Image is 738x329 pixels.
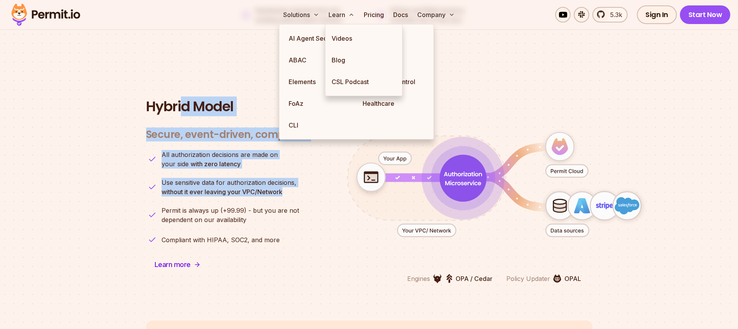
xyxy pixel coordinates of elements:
[637,5,677,24] a: Sign In
[162,235,280,245] p: Compliant with HIPAA, SOC2, and more
[191,160,241,168] strong: with zero latency
[564,274,581,283] p: OPAL
[361,7,387,22] a: Pricing
[282,71,356,93] a: Elements
[414,7,458,22] button: Company
[282,114,356,136] a: CLI
[390,7,411,22] a: Docs
[356,93,430,114] a: Healthcare
[606,10,622,19] span: 5.3k
[146,128,309,141] h3: Secure, event-driven, compliant.
[680,5,731,24] a: Start Now
[162,206,299,224] p: dependent on our availability
[282,93,356,114] a: FoAz
[146,99,592,114] h2: Hybrid Model
[325,7,358,22] button: Learn
[146,255,209,274] a: Learn more
[162,178,296,187] span: Use sensitive data for authorization decisions,
[325,28,402,49] a: Videos
[506,274,550,283] p: Policy Updater
[323,110,666,260] div: animation
[282,49,356,71] a: ABAC
[325,71,402,93] a: CSL Podcast
[592,7,628,22] a: 5.3k
[162,188,282,196] strong: without it ever leaving your VPC/Network
[155,259,191,270] span: Learn more
[162,206,299,215] span: Permit is always up (+99.99) - but you are not
[282,28,356,49] a: AI Agent Security
[456,274,492,283] p: OPA / Cedar
[162,150,278,159] span: All authorization decisions are made on
[325,49,402,71] a: Blog
[280,7,322,22] button: Solutions
[407,274,430,283] p: Engines
[8,2,84,28] img: Permit logo
[162,150,278,169] p: your side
